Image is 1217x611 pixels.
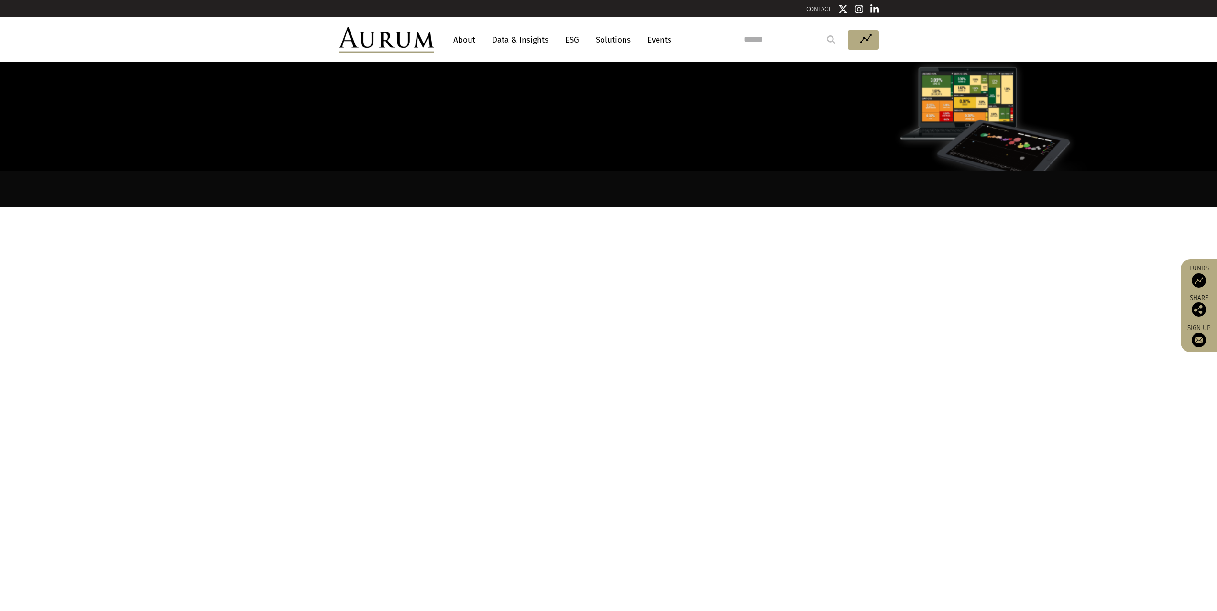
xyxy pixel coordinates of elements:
[1192,333,1206,347] img: Sign up to our newsletter
[855,4,864,14] img: Instagram icon
[1185,295,1212,317] div: Share
[1185,264,1212,288] a: Funds
[591,31,636,49] a: Solutions
[339,27,434,53] img: Aurum
[1185,324,1212,347] a: Sign up
[822,30,841,49] input: Submit
[449,31,480,49] a: About
[1192,302,1206,317] img: Share this post
[487,31,553,49] a: Data & Insights
[838,4,848,14] img: Twitter icon
[806,5,831,12] a: CONTACT
[1192,273,1206,288] img: Access Funds
[870,4,879,14] img: Linkedin icon
[643,31,671,49] a: Events
[560,31,584,49] a: ESG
